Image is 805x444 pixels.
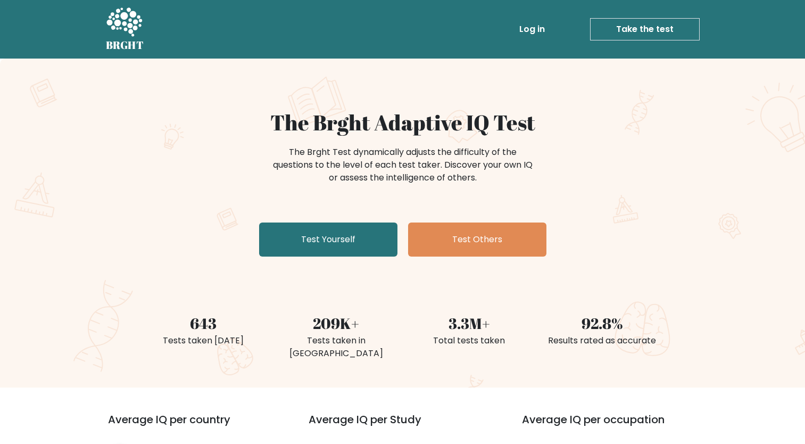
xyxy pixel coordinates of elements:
div: 3.3M+ [409,312,529,334]
a: Test Yourself [259,223,397,257]
h5: BRGHT [106,39,144,52]
div: 209K+ [276,312,396,334]
div: The Brght Test dynamically adjusts the difficulty of the questions to the level of each test take... [270,146,536,184]
h1: The Brght Adaptive IQ Test [143,110,662,135]
h3: Average IQ per occupation [522,413,710,439]
a: Log in [515,19,549,40]
h3: Average IQ per Study [309,413,496,439]
a: BRGHT [106,4,144,54]
div: Total tests taken [409,334,529,347]
div: 92.8% [542,312,662,334]
div: Tests taken [DATE] [143,334,263,347]
a: Take the test [590,18,700,40]
div: Results rated as accurate [542,334,662,347]
div: 643 [143,312,263,334]
a: Test Others [408,223,546,257]
h3: Average IQ per country [108,413,270,439]
div: Tests taken in [GEOGRAPHIC_DATA] [276,334,396,360]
